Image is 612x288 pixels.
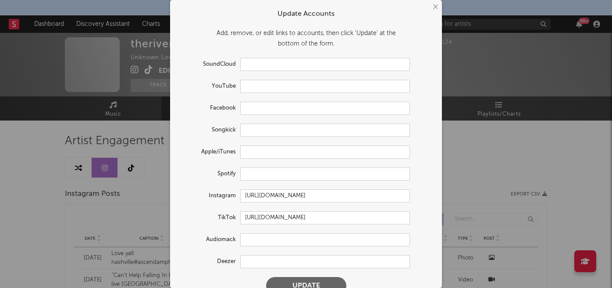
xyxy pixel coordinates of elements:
label: Spotify [179,169,240,179]
label: Songkick [179,125,240,135]
label: Apple/iTunes [179,147,240,157]
label: TikTok [179,213,240,223]
div: Add, remove, or edit links to accounts, then click 'Update' at the bottom of the form. [179,28,433,49]
div: Update Accounts [179,9,433,19]
label: Deezer [179,256,240,267]
label: Audiomack [179,235,240,245]
label: YouTube [179,81,240,92]
button: × [430,2,440,12]
label: Facebook [179,103,240,114]
label: SoundCloud [179,59,240,70]
label: Instagram [179,191,240,201]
